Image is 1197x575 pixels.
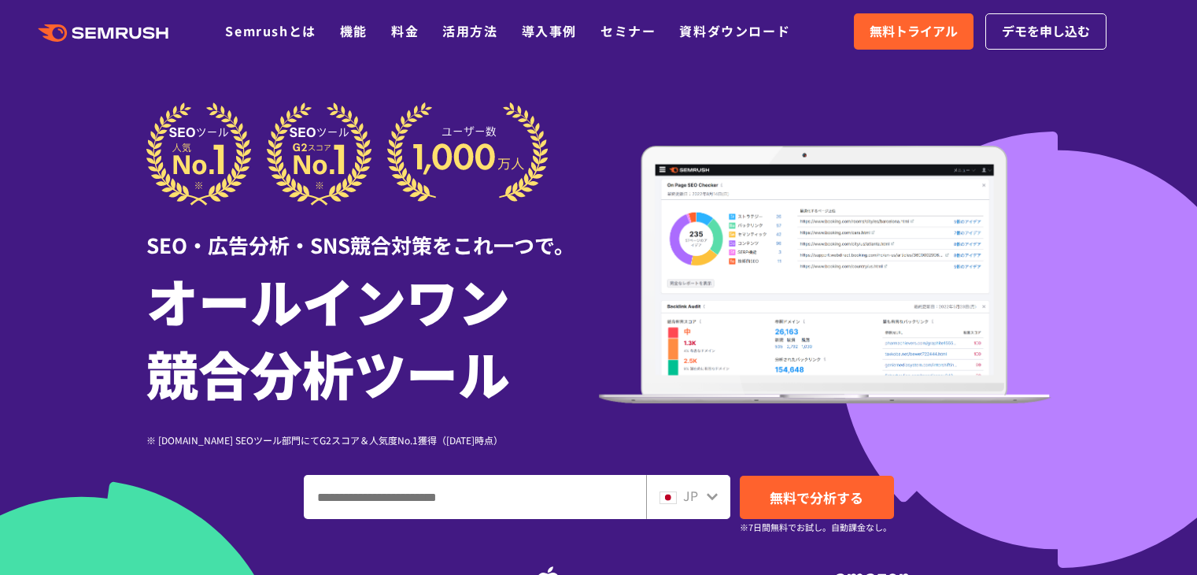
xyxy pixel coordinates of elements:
[985,13,1106,50] a: デモを申し込む
[391,21,419,40] a: 料金
[740,520,892,535] small: ※7日間無料でお試し。自動課金なし。
[146,206,599,260] div: SEO・広告分析・SNS競合対策をこれ一つで。
[340,21,368,40] a: 機能
[522,21,577,40] a: 導入事例
[146,264,599,409] h1: オールインワン 競合分析ツール
[683,486,698,505] span: JP
[146,432,599,447] div: ※ [DOMAIN_NAME] SEOツール部門にてG2スコア＆人気度No.1獲得（[DATE]時点）
[442,21,497,40] a: 活用方法
[740,476,894,519] a: 無料で分析する
[600,21,656,40] a: セミナー
[225,21,316,40] a: Semrushとは
[854,13,973,50] a: 無料トライアル
[870,21,958,42] span: 無料トライアル
[305,476,645,518] input: ドメイン、キーワードまたはURLを入力してください
[770,488,863,507] span: 無料で分析する
[1002,21,1090,42] span: デモを申し込む
[679,21,790,40] a: 資料ダウンロード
